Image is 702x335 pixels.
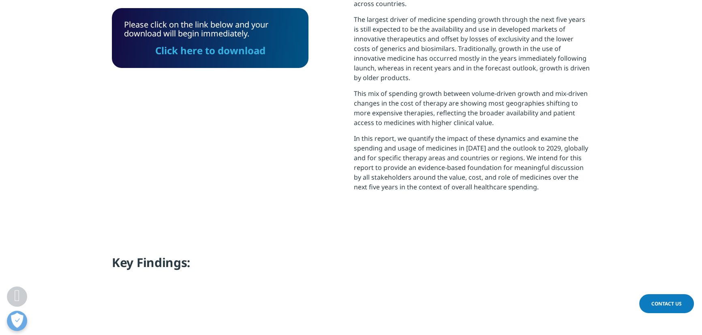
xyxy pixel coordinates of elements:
[651,300,682,307] span: Contact Us
[112,254,590,277] h4: Key Findings:
[7,311,27,331] button: Open Preferences
[155,44,265,57] a: Click here to download
[354,134,590,198] p: In this report, we quantify the impact of these dynamics and examine the spending and usage of me...
[124,20,296,56] div: Please click on the link below and your download will begin immediately.
[639,294,694,313] a: Contact Us
[354,15,590,89] p: The largest driver of medicine spending growth through the next five years is still expected to b...
[354,89,590,134] p: This mix of spending growth between volume-driven growth and mix-driven changes in the cost of th...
